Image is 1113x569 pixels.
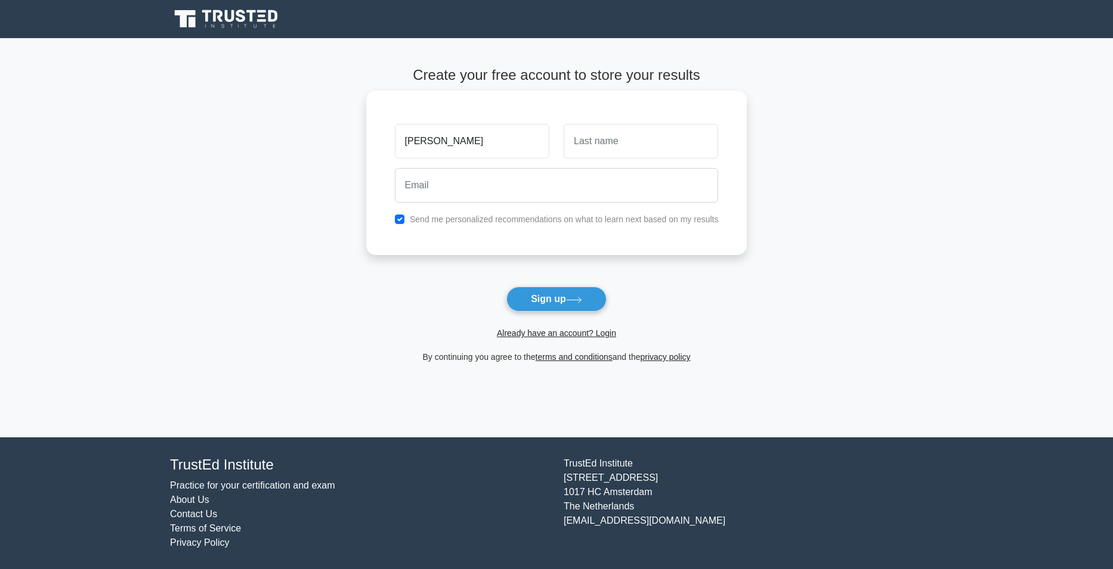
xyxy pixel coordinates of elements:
[395,124,549,158] input: First name
[170,456,549,474] h4: TrustEd Institute
[170,537,230,548] a: Privacy Policy
[506,287,607,312] button: Sign up
[564,124,718,158] input: Last name
[497,328,616,338] a: Already have an account? Login
[395,168,719,203] input: Email
[170,495,209,505] a: About Us
[556,456,950,550] div: TrustEd Institute [STREET_ADDRESS] 1017 HC Amsterdam The Netherlands [EMAIL_ADDRESS][DOMAIN_NAME]
[170,480,335,490] a: Practice for your certification and exam
[170,509,217,519] a: Contact Us
[641,352,691,362] a: privacy policy
[536,352,613,362] a: terms and conditions
[170,523,241,533] a: Terms of Service
[366,67,747,84] h4: Create your free account to store your results
[359,350,755,364] div: By continuing you agree to the and the
[410,214,719,224] label: Send me personalized recommendations on what to learn next based on my results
